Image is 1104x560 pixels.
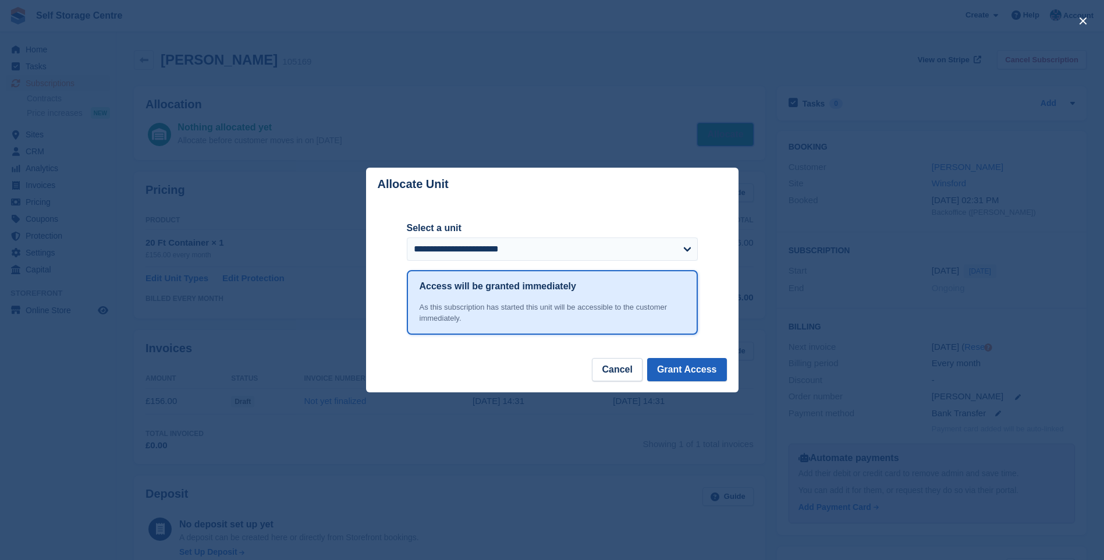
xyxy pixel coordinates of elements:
[420,302,685,324] div: As this subscription has started this unit will be accessible to the customer immediately.
[420,279,576,293] h1: Access will be granted immediately
[1074,12,1092,30] button: close
[592,358,642,381] button: Cancel
[378,178,449,191] p: Allocate Unit
[407,221,698,235] label: Select a unit
[647,358,727,381] button: Grant Access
